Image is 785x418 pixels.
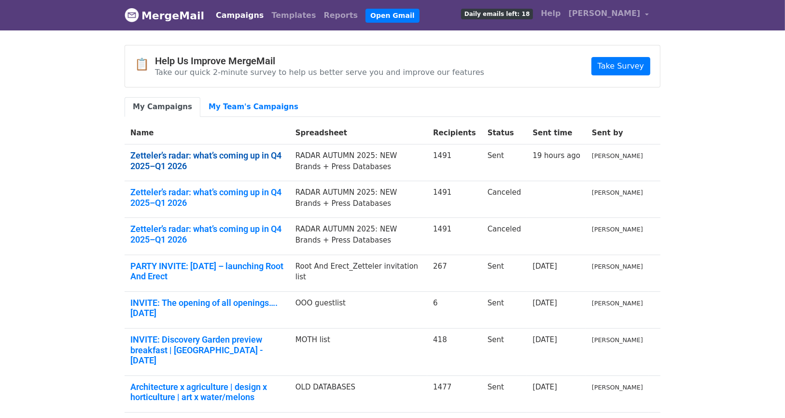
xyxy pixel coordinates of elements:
small: [PERSON_NAME] [592,226,643,233]
td: RADAR AUTUMN 2025: NEW Brands + Press Databases [290,218,427,255]
td: 1491 [427,218,482,255]
td: 1477 [427,375,482,412]
a: Open Gmail [365,9,419,23]
th: Sent by [586,122,649,144]
td: 6 [427,291,482,328]
td: RADAR AUTUMN 2025: NEW Brands + Press Databases [290,181,427,218]
span: [PERSON_NAME] [569,8,641,19]
p: Take our quick 2-minute survey to help us better serve you and improve our features [155,67,484,77]
td: 267 [427,255,482,291]
th: Recipients [427,122,482,144]
td: 1491 [427,144,482,181]
a: Zetteler’s radar: what’s coming up in Q4 2025–Q1 2026 [130,187,284,208]
a: Zetteler’s radar: what’s coming up in Q4 2025–Q1 2026 [130,224,284,245]
td: Sent [482,255,527,291]
a: Architecture x agriculture | design x horticulture | art x water/melons [130,382,284,403]
a: MergeMail [125,5,204,26]
a: [DATE] [533,335,557,344]
img: MergeMail logo [125,8,139,22]
a: Zetteler’s radar: what’s coming up in Q4 2025–Q1 2026 [130,150,284,171]
td: MOTH list [290,328,427,375]
a: Templates [267,6,320,25]
a: INVITE: The opening of all openings…. [DATE] [130,298,284,318]
td: RADAR AUTUMN 2025: NEW Brands + Press Databases [290,144,427,181]
iframe: Chat Widget [737,372,785,418]
td: OOO guestlist [290,291,427,328]
a: Campaigns [212,6,267,25]
small: [PERSON_NAME] [592,300,643,307]
a: Daily emails left: 18 [457,4,537,23]
td: Sent [482,375,527,412]
a: Reports [320,6,362,25]
a: My Campaigns [125,97,200,117]
td: 418 [427,328,482,375]
a: PARTY INVITE: [DATE] – launching Root And Erect [130,261,284,282]
th: Name [125,122,290,144]
td: 1491 [427,181,482,218]
td: OLD DATABASES [290,375,427,412]
span: Daily emails left: 18 [461,9,533,19]
a: Help [537,4,564,23]
td: Canceled [482,218,527,255]
a: [DATE] [533,299,557,307]
th: Status [482,122,527,144]
small: [PERSON_NAME] [592,152,643,159]
a: INVITE: Discovery Garden preview breakfast | [GEOGRAPHIC_DATA] - [DATE] [130,334,284,366]
a: [DATE] [533,383,557,391]
td: Sent [482,328,527,375]
td: Sent [482,291,527,328]
th: Spreadsheet [290,122,427,144]
td: Root And Erect_Zetteler invitation list [290,255,427,291]
small: [PERSON_NAME] [592,384,643,391]
a: Take Survey [591,57,650,75]
td: Canceled [482,181,527,218]
a: My Team's Campaigns [200,97,307,117]
h4: Help Us Improve MergeMail [155,55,484,67]
small: [PERSON_NAME] [592,336,643,344]
a: [DATE] [533,262,557,271]
span: 📋 [135,58,155,72]
td: Sent [482,144,527,181]
a: 19 hours ago [533,151,580,160]
th: Sent time [527,122,586,144]
small: [PERSON_NAME] [592,189,643,196]
small: [PERSON_NAME] [592,263,643,270]
a: [PERSON_NAME] [565,4,653,27]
